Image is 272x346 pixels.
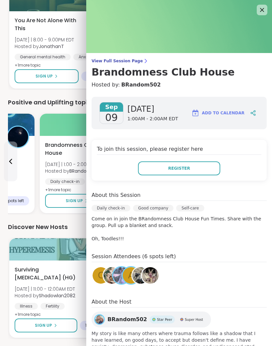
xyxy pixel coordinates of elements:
[39,43,64,50] b: JonathanT
[128,269,134,282] span: A
[45,141,114,157] span: Brandomness Club House
[132,267,149,284] img: Amie89
[97,145,261,155] h4: To join this session, please register here
[100,102,123,112] span: Sep
[188,105,247,121] button: Add to Calendar
[141,266,160,285] a: PinkOnyx
[40,303,65,310] div: Fertility
[142,267,159,284] img: PinkOnyx
[15,54,71,60] div: General mental health
[152,318,156,321] img: Star Peer
[92,81,267,89] h4: Hosted by:
[95,315,104,324] img: BRandom502
[98,269,104,282] span: C
[92,66,267,78] h3: Brandomness Club House
[15,69,79,83] button: Sign Up
[157,317,172,322] span: Star Peer
[35,73,53,79] span: Sign Up
[102,266,121,285] a: NicolePD
[92,266,110,285] a: C
[8,127,28,147] img: QueenOfTheNight
[73,54,98,60] div: Anxiety
[107,316,147,323] span: BRandom502
[2,198,24,203] span: 4 spots left
[92,58,267,78] a: View Full Session PageBrandomness Club House
[92,253,267,262] h4: Session Attendees (6 spots left)
[180,318,183,321] img: Super Host
[202,110,244,116] span: Add to Calendar
[35,322,52,328] span: Sign Up
[45,161,103,168] span: [DATE] | 1:00 - 2:00AM EDT
[92,215,267,242] p: Come on in join the BRandomness Club House Fun Times. Share with the group. Pull up a blanket and...
[133,205,174,211] div: Good company
[45,178,85,185] div: Daily check-in
[127,116,178,122] span: 1:00AM - 2:00AM EDT
[105,112,118,124] span: 09
[185,317,203,322] span: Super Host
[131,266,150,285] a: Amie89
[112,266,131,285] a: lyssa
[15,17,84,32] span: You Are Not Alone With This
[121,81,161,89] a: BRandom502
[66,198,83,204] span: Sign Up
[69,168,100,174] b: BRandom502
[85,323,108,328] span: 13 spots left
[15,266,84,282] span: Surviving [MEDICAL_DATA] (HG)
[103,267,120,284] img: NicolePD
[15,286,75,292] span: [DATE] | 11:00 - 12:00AM EDT
[15,318,77,332] button: Sign Up
[168,165,190,171] span: Register
[39,292,75,299] b: Shadowlan2082
[8,222,264,232] div: Discover New Hosts
[127,104,178,114] span: [DATE]
[15,36,74,43] span: [DATE] | 8:00 - 9:00PM EDT
[138,161,220,175] button: Register
[15,43,74,50] span: Hosted by
[45,168,103,174] span: Hosted by
[92,191,141,199] h4: About this Session
[45,194,109,208] button: Sign Up
[113,267,130,284] img: lyssa
[176,205,204,211] div: Self-care
[122,266,140,285] a: A
[92,298,267,308] h4: About the Host
[15,303,38,310] div: Illness
[92,312,211,327] a: BRandom502BRandom502Star PeerStar PeerSuper HostSuper Host
[8,98,264,107] div: Positive and Uplifting topics
[191,109,199,117] img: ShareWell Logomark
[92,205,130,211] div: Daily check-in
[15,292,75,299] span: Hosted by
[92,58,267,64] span: View Full Session Page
